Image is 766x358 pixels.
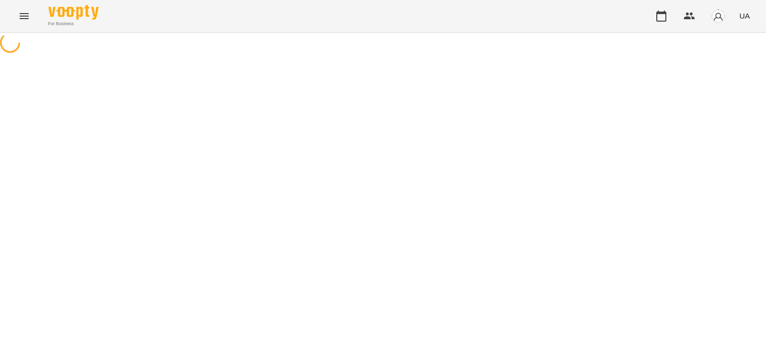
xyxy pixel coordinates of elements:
button: Menu [12,4,36,28]
img: Voopty Logo [48,5,99,20]
img: avatar_s.png [711,9,725,23]
span: UA [739,11,750,21]
span: For Business [48,21,99,27]
button: UA [735,7,754,25]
